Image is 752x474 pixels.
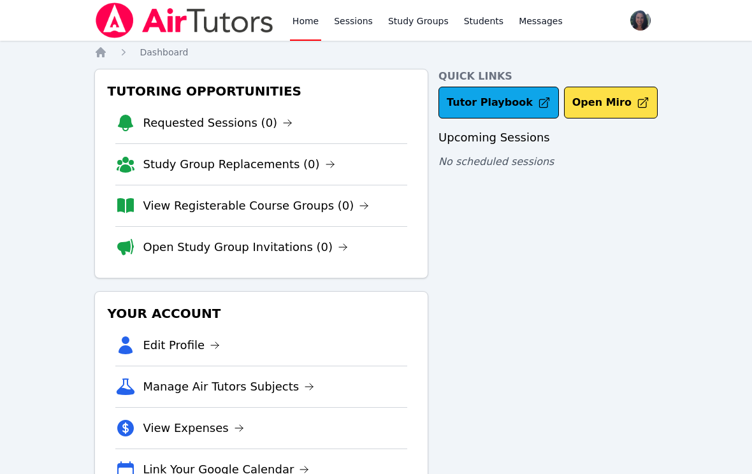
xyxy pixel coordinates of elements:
[143,155,335,173] a: Study Group Replacements (0)
[143,378,315,396] a: Manage Air Tutors Subjects
[143,197,370,215] a: View Registerable Course Groups (0)
[143,336,221,354] a: Edit Profile
[564,87,658,118] button: Open Miro
[438,155,554,168] span: No scheduled sessions
[438,69,658,84] h4: Quick Links
[143,114,293,132] a: Requested Sessions (0)
[438,87,559,118] a: Tutor Playbook
[105,302,418,325] h3: Your Account
[438,129,658,147] h3: Upcoming Sessions
[140,47,189,57] span: Dashboard
[140,46,189,59] a: Dashboard
[143,419,244,437] a: View Expenses
[94,3,275,38] img: Air Tutors
[143,238,349,256] a: Open Study Group Invitations (0)
[105,80,418,103] h3: Tutoring Opportunities
[519,15,563,27] span: Messages
[94,46,658,59] nav: Breadcrumb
